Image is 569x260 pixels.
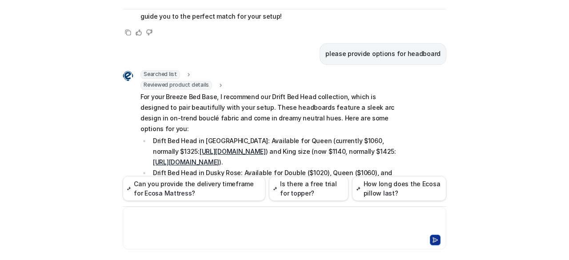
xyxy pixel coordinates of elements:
li: Drift Bed Head in [GEOGRAPHIC_DATA]: Available for Queen (currently $1060, normally $1325: ) and ... [150,136,401,168]
button: How long does the Ecosa pillow last? [352,176,446,201]
span: Searched list [140,70,180,79]
img: Widget [123,71,133,81]
p: For your Breeze Bed Base, I recommend our Drift Bed Head collection, which is designed to pair be... [140,92,401,134]
button: Is there a free trial for topper? [269,176,349,201]
li: Drift Bed Head in Dusky Rose: Available for Double ($1020), Queen ($1060), and King ($1140) sizes... [150,168,401,189]
p: please provide options for headboard [325,48,441,59]
a: [URL][DOMAIN_NAME] [200,148,266,155]
a: [URL][DOMAIN_NAME] [153,158,219,166]
button: Can you provide the delivery timeframe for Ecosa Mattress? [123,176,265,201]
span: Reviewed product details [140,81,212,90]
